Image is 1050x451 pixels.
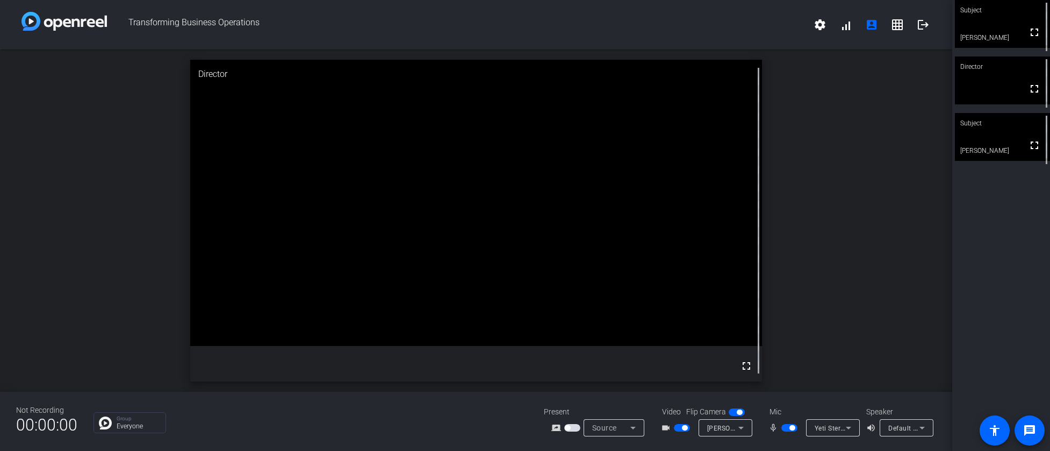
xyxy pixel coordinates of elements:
img: Chat Icon [99,417,112,429]
div: Not Recording [16,405,77,416]
span: Flip Camera [686,406,726,418]
span: 00:00:00 [16,412,77,438]
p: Group [117,416,160,421]
span: Source [592,424,617,432]
mat-icon: settings [814,18,826,31]
mat-icon: grid_on [891,18,904,31]
mat-icon: volume_up [866,421,879,434]
span: Video [662,406,681,418]
mat-icon: fullscreen [1028,139,1041,152]
span: Yeti Stereo Microphone (046d:0ab7) [815,424,928,432]
mat-icon: accessibility [988,424,1001,437]
mat-icon: account_box [865,18,878,31]
img: white-gradient.svg [21,12,107,31]
span: Default - Yeti Stereo Microphone (046d:0ab7) [888,424,1030,432]
p: Everyone [117,423,160,429]
span: Transforming Business Operations [107,12,807,38]
mat-icon: fullscreen [740,360,753,372]
span: [PERSON_NAME] (1532:0e03) [707,424,800,432]
button: signal_cellular_alt [833,12,859,38]
mat-icon: logout [917,18,930,31]
div: Subject [955,113,1050,133]
div: Speaker [866,406,931,418]
mat-icon: message [1023,424,1036,437]
div: Mic [759,406,866,418]
mat-icon: mic_none [768,421,781,434]
div: Director [955,57,1050,77]
mat-icon: videocam_outline [661,421,674,434]
mat-icon: screen_share_outline [551,421,564,434]
div: Present [544,406,651,418]
mat-icon: fullscreen [1028,26,1041,39]
div: Director [190,60,761,89]
mat-icon: fullscreen [1028,82,1041,95]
